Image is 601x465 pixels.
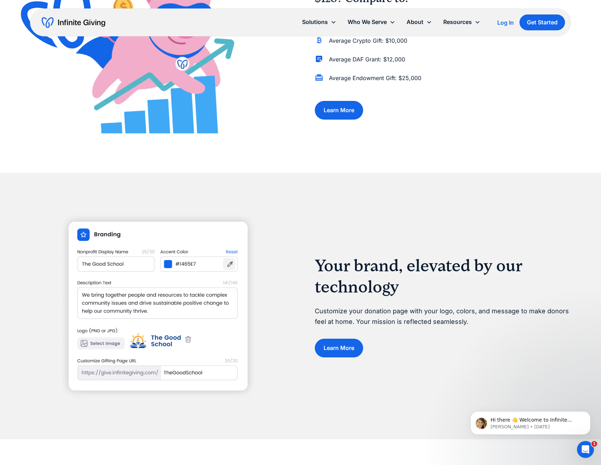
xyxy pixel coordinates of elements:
a: Log In [497,18,514,27]
p: Average Crypto Gift: $10,000 [329,36,407,46]
h2: Your brand, elevated by our technology [315,255,571,297]
a: Learn More [315,101,363,120]
div: Solutions [302,17,328,27]
iframe: Intercom notifications message [460,397,601,446]
div: Solutions [296,14,342,30]
div: Who We Serve [348,17,387,27]
a: Learn More [315,339,363,357]
a: Get Started [519,14,565,30]
p: Customize your donation page with your logo, colors, and message to make donors feel at home. You... [315,306,571,327]
p: Average Endowment Gift: $25,000 [329,73,421,83]
div: Who We Serve [342,14,401,30]
div: Resources [438,14,486,30]
div: Resources [443,17,472,27]
div: About [407,17,423,27]
div: Log In [497,20,514,25]
iframe: Intercom live chat [577,441,594,458]
div: About [401,14,438,30]
span: 1 [591,441,597,447]
p: Average DAF Grant: $12,000 [329,55,405,64]
a: home [42,17,105,28]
